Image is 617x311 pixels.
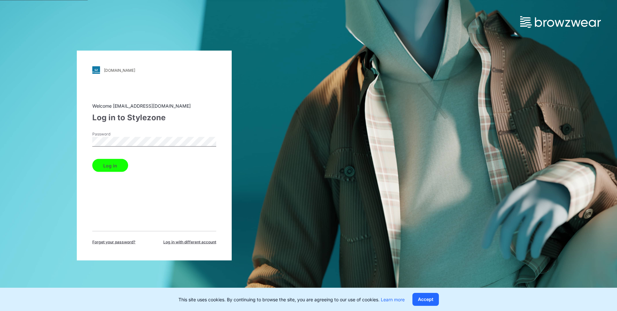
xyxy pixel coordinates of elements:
div: Welcome [EMAIL_ADDRESS][DOMAIN_NAME] [92,102,216,109]
img: svg+xml;base64,PHN2ZyB3aWR0aD0iMjgiIGhlaWdodD0iMjgiIHZpZXdCb3g9IjAgMCAyOCAyOCIgZmlsbD0ibm9uZSIgeG... [92,66,100,74]
a: [DOMAIN_NAME] [92,66,216,74]
span: Forget your password? [92,239,136,245]
label: Password [92,131,137,137]
span: Log in with different account [163,239,216,245]
div: Log in to Stylezone [92,112,216,123]
p: This site uses cookies. By continuing to browse the site, you are agreeing to our use of cookies. [178,296,405,303]
button: Log in [92,159,128,172]
div: [DOMAIN_NAME] [104,68,135,72]
a: Learn more [381,297,405,302]
button: Accept [412,293,439,306]
img: browzwear-logo.73288ffb.svg [520,16,601,28]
